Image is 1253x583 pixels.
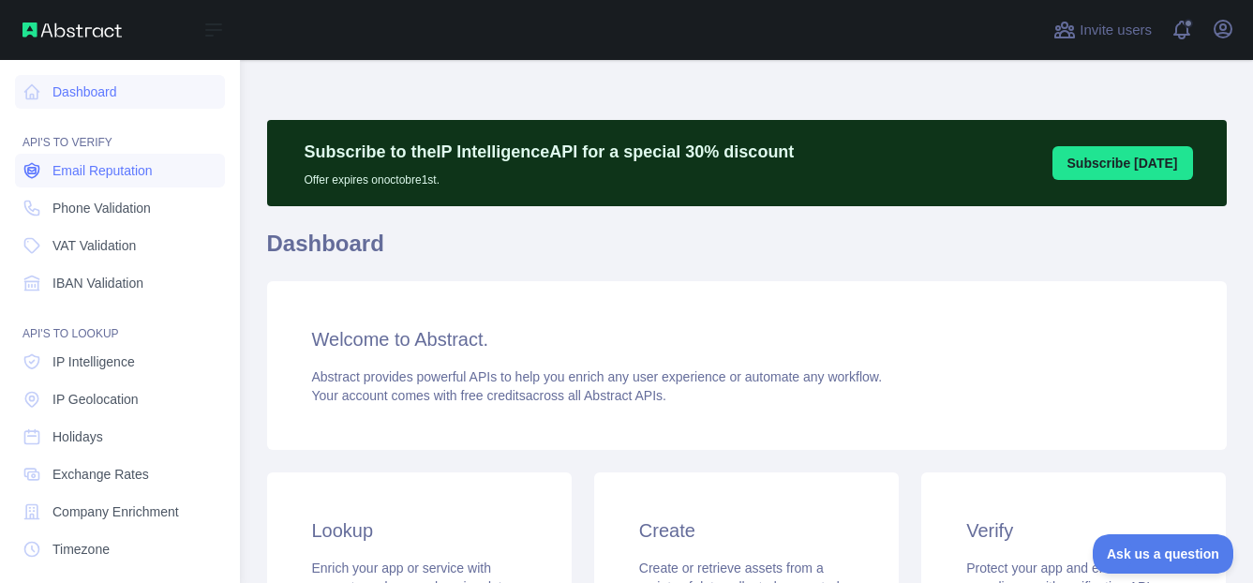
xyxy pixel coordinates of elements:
h3: Lookup [312,517,527,544]
a: VAT Validation [15,229,225,262]
a: Exchange Rates [15,457,225,491]
a: Timezone [15,532,225,566]
span: Timezone [52,540,110,559]
button: Invite users [1050,15,1156,45]
span: IP Intelligence [52,352,135,371]
span: Exchange Rates [52,465,149,484]
h1: Dashboard [267,229,1227,274]
h3: Welcome to Abstract. [312,326,1182,352]
h3: Verify [966,517,1181,544]
span: VAT Validation [52,236,136,255]
a: Holidays [15,420,225,454]
a: Company Enrichment [15,495,225,529]
a: Phone Validation [15,191,225,225]
button: Subscribe [DATE] [1052,146,1193,180]
span: Abstract provides powerful APIs to help you enrich any user experience or automate any workflow. [312,369,883,384]
span: Invite users [1080,20,1152,41]
a: Email Reputation [15,154,225,187]
p: Offer expires on octobre 1st. [305,165,795,187]
h3: Create [639,517,854,544]
iframe: Toggle Customer Support [1093,534,1234,574]
a: Dashboard [15,75,225,109]
span: Phone Validation [52,199,151,217]
span: IBAN Validation [52,274,143,292]
span: Holidays [52,427,103,446]
p: Subscribe to the IP Intelligence API for a special 30 % discount [305,139,795,165]
span: Company Enrichment [52,502,179,521]
img: Abstract API [22,22,122,37]
a: IP Geolocation [15,382,225,416]
div: API'S TO VERIFY [15,112,225,150]
span: Email Reputation [52,161,153,180]
span: Your account comes with across all Abstract APIs. [312,388,666,403]
a: IBAN Validation [15,266,225,300]
div: API'S TO LOOKUP [15,304,225,341]
span: free credits [461,388,526,403]
span: IP Geolocation [52,390,139,409]
a: IP Intelligence [15,345,225,379]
